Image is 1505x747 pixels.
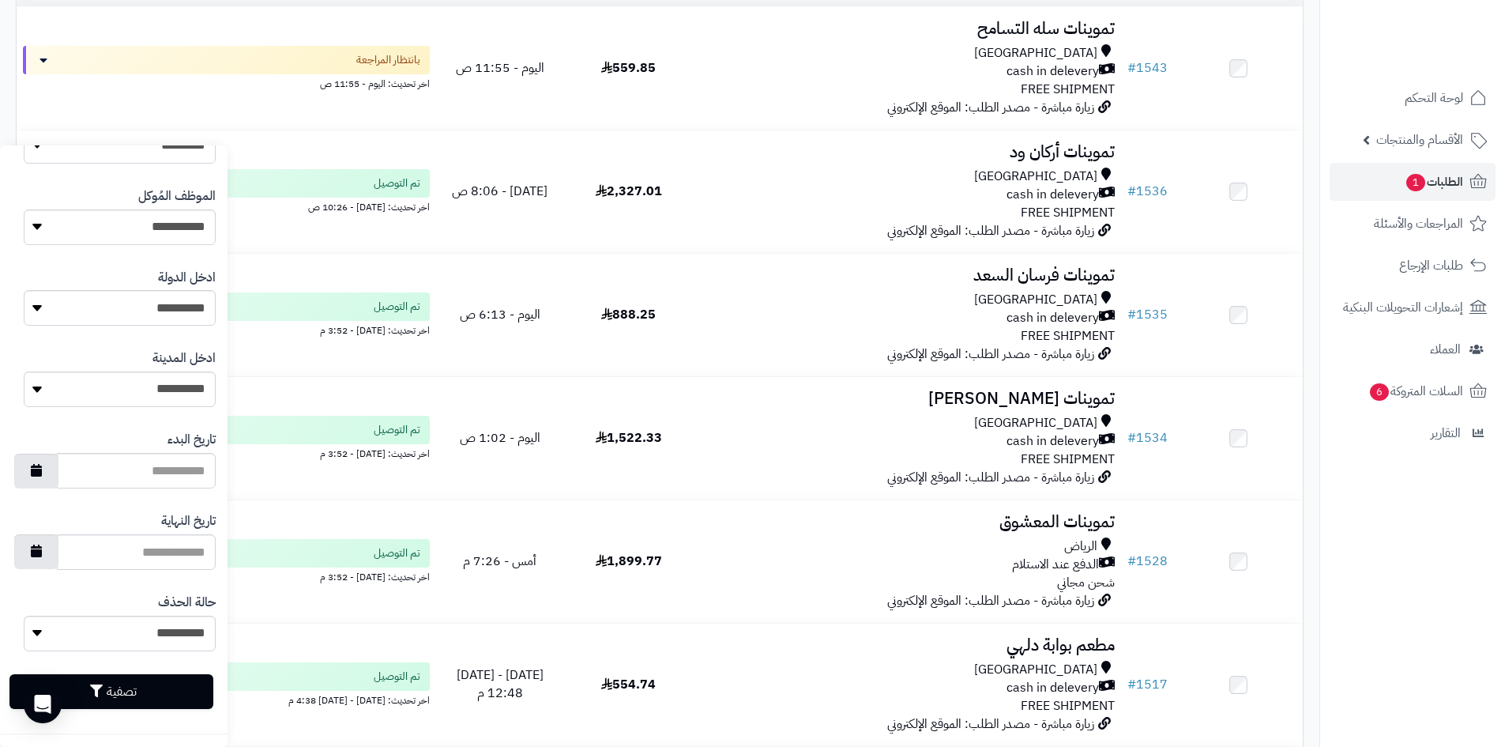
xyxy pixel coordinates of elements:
[974,168,1097,186] span: [GEOGRAPHIC_DATA]
[23,74,430,91] div: اخر تحديث: اليوم - 11:55 ص
[1127,305,1136,324] span: #
[1021,696,1115,715] span: FREE SHIPMENT
[1127,58,1168,77] a: #1543
[9,674,213,709] button: تصفية
[1405,171,1463,193] span: الطلبات
[1406,174,1425,191] span: 1
[1430,338,1461,360] span: العملاء
[699,513,1115,531] h3: تموينات المعشوق
[24,685,62,723] div: Open Intercom Messenger
[374,545,420,561] span: تم التوصيل
[1398,40,1490,73] img: logo-2.png
[699,20,1115,38] h3: تموينات سله التسامح
[887,715,1094,734] span: زيارة مباشرة - مصدر الطلب: الموقع الإلكتروني
[1374,213,1463,235] span: المراجعات والأسئلة
[158,594,216,612] label: حالة الحذف
[1006,432,1099,451] span: cash in delevery
[1127,305,1168,324] a: #1535
[158,269,216,287] label: ادخل الدولة
[452,182,547,201] span: [DATE] - 8:06 ص
[1006,186,1099,204] span: cash in delevery
[1021,450,1115,469] span: FREE SHIPMENT
[463,552,536,571] span: أمس - 7:26 م
[1012,556,1099,574] span: الدفع عند الاستلام
[460,305,540,324] span: اليوم - 6:13 ص
[601,675,656,694] span: 554.74
[1330,79,1496,117] a: لوحة التحكم
[456,58,544,77] span: اليوم - 11:55 ص
[1127,675,1168,694] a: #1517
[167,431,216,449] label: تاريخ البدء
[1006,679,1099,697] span: cash in delevery
[1021,80,1115,99] span: FREE SHIPMENT
[1006,62,1099,81] span: cash in delevery
[1368,380,1463,402] span: السلات المتروكة
[596,182,662,201] span: 2,327.01
[601,58,656,77] span: 559.85
[1405,87,1463,109] span: لوحة التحكم
[1127,182,1136,201] span: #
[1330,289,1496,326] a: إشعارات التحويلات البنكية
[138,187,216,206] label: الموظف المُوكل
[1127,58,1136,77] span: #
[1330,163,1496,201] a: الطلبات1
[974,661,1097,679] span: [GEOGRAPHIC_DATA]
[457,666,544,703] span: [DATE] - [DATE] 12:48 م
[699,266,1115,285] h3: تموينات فرسان السعد
[1330,330,1496,368] a: العملاء
[1021,203,1115,222] span: FREE SHIPMENT
[1376,129,1463,151] span: الأقسام والمنتجات
[596,552,662,571] span: 1,899.77
[1127,428,1136,447] span: #
[887,591,1094,610] span: زيارة مباشرة - مصدر الطلب: الموقع الإلكتروني
[460,428,540,447] span: اليوم - 1:02 ص
[1330,414,1496,452] a: التقارير
[374,299,420,315] span: تم التوصيل
[1343,296,1463,319] span: إشعارات التحويلات البنكية
[887,98,1094,117] span: زيارة مباشرة - مصدر الطلب: الموقع الإلكتروني
[374,175,420,191] span: تم التوصيل
[1431,422,1461,444] span: التقارير
[1127,552,1136,571] span: #
[1370,383,1389,401] span: 6
[1127,182,1168,201] a: #1536
[161,512,216,530] label: تاريخ النهاية
[374,669,420,685] span: تم التوصيل
[699,390,1115,408] h3: تموينات [PERSON_NAME]
[356,52,420,68] span: بانتظار المراجعة
[887,221,1094,240] span: زيارة مباشرة - مصدر الطلب: الموقع الإلكتروني
[1057,573,1115,592] span: شحن مجاني
[699,143,1115,161] h3: تموينات أركان ود
[1399,255,1463,277] span: طلبات الإرجاع
[974,291,1097,309] span: [GEOGRAPHIC_DATA]
[596,428,662,447] span: 1,522.33
[974,414,1097,432] span: [GEOGRAPHIC_DATA]
[1064,538,1097,556] span: الرياض
[974,44,1097,62] span: [GEOGRAPHIC_DATA]
[1330,205,1496,243] a: المراجعات والأسئلة
[699,636,1115,655] h3: مطعم بوابة دلهي
[374,422,420,438] span: تم التوصيل
[601,305,656,324] span: 888.25
[1330,372,1496,410] a: السلات المتروكة6
[152,349,216,368] label: ادخل المدينة
[887,345,1094,364] span: زيارة مباشرة - مصدر الطلب: الموقع الإلكتروني
[1330,247,1496,285] a: طلبات الإرجاع
[1021,326,1115,345] span: FREE SHIPMENT
[1127,552,1168,571] a: #1528
[1127,675,1136,694] span: #
[1006,309,1099,327] span: cash in delevery
[887,468,1094,487] span: زيارة مباشرة - مصدر الطلب: الموقع الإلكتروني
[1127,428,1168,447] a: #1534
